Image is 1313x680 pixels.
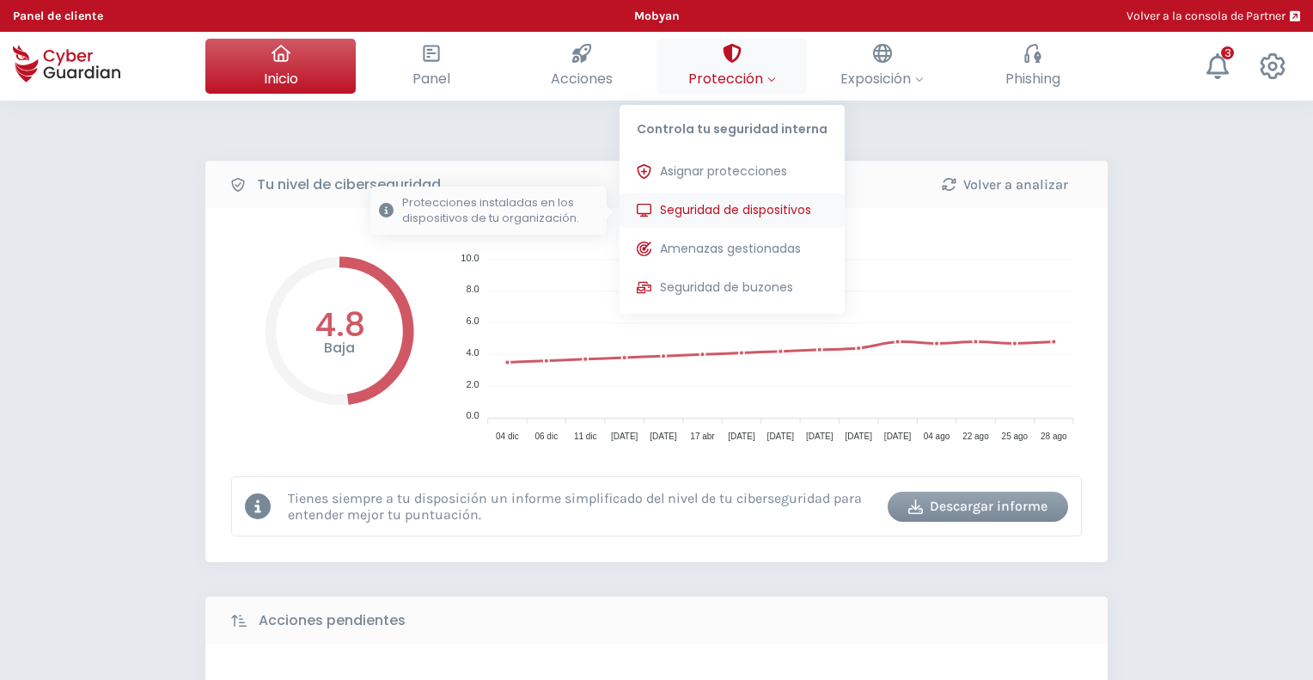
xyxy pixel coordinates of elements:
[257,175,441,195] b: Tu nivel de ciberseguridad
[620,232,845,266] button: Amenazas gestionadas
[660,240,801,258] span: Amenazas gestionadas
[264,68,298,89] span: Inicio
[620,105,845,146] p: Controla tu seguridad interna
[962,432,989,441] tspan: 22 ago
[1221,46,1234,59] div: 3
[534,432,558,441] tspan: 06 dic
[461,253,479,263] tspan: 10.0
[807,39,957,94] button: Exposición
[957,39,1108,94] button: Phishing
[1005,68,1060,89] span: Phishing
[466,347,479,358] tspan: 4.0
[767,432,795,441] tspan: [DATE]
[634,9,680,23] b: Mobyan
[656,39,807,94] button: ProtecciónControla tu seguridad internaAsignar proteccionesSeguridad de dispositivosProtecciones ...
[924,432,950,441] tspan: 04 ago
[914,169,1095,199] button: Volver a analizar
[402,195,598,226] p: Protecciones instaladas en los dispositivos de tu organización.
[728,432,755,441] tspan: [DATE]
[690,432,715,441] tspan: 17 abr
[574,432,597,441] tspan: 11 dic
[688,68,776,89] span: Protección
[496,432,519,441] tspan: 04 dic
[13,9,103,23] b: Panel de cliente
[620,271,845,305] button: Seguridad de buzones
[806,432,834,441] tspan: [DATE]
[650,432,677,441] tspan: [DATE]
[205,39,356,94] button: Inicio
[845,432,872,441] tspan: [DATE]
[412,68,450,89] span: Panel
[466,315,479,326] tspan: 6.0
[466,379,479,389] tspan: 2.0
[620,155,845,189] button: Asignar protecciones
[1041,432,1067,441] tspan: 28 ago
[466,410,479,420] tspan: 0.0
[551,68,613,89] span: Acciones
[888,492,1068,522] button: Descargar informe
[259,610,406,631] b: Acciones pendientes
[611,432,638,441] tspan: [DATE]
[506,39,656,94] button: Acciones
[1002,432,1029,441] tspan: 25 ago
[660,162,787,181] span: Asignar protecciones
[620,193,845,228] button: Seguridad de dispositivosProtecciones instaladas en los dispositivos de tu organización.
[660,279,793,297] span: Seguridad de buzones
[927,175,1082,195] div: Volver a analizar
[840,68,924,89] span: Exposición
[356,39,506,94] button: Panel
[884,432,912,441] tspan: [DATE]
[466,284,479,294] tspan: 8.0
[901,496,1055,517] div: Descargar informe
[1127,7,1300,25] a: Volver a la consola de Partner
[660,201,811,219] span: Seguridad de dispositivos
[288,490,875,523] p: Tienes siempre a tu disposición un informe simplificado del nivel de tu ciberseguridad para enten...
